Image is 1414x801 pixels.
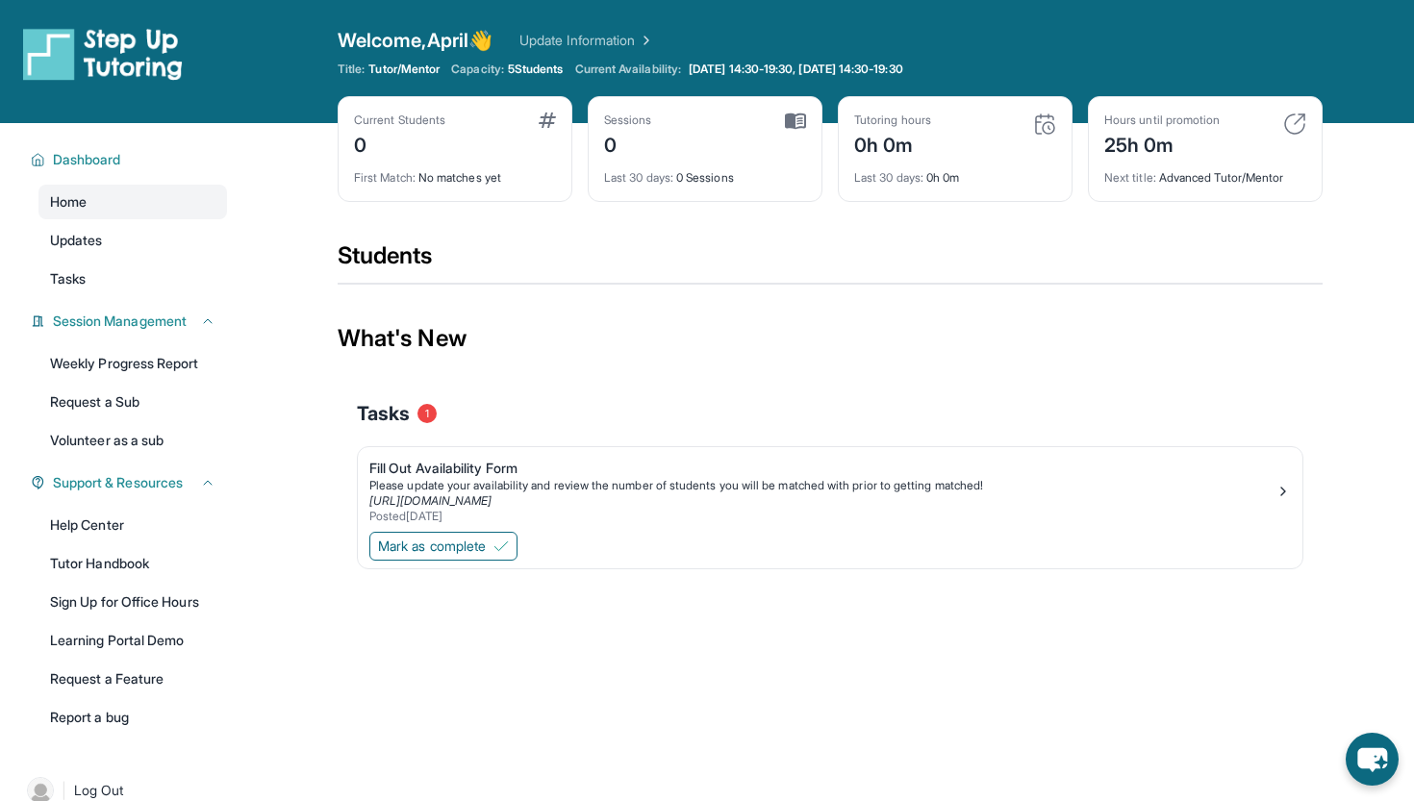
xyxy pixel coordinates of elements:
[417,404,437,423] span: 1
[1346,733,1399,786] button: chat-button
[1104,170,1156,185] span: Next title :
[357,400,410,427] span: Tasks
[604,159,806,186] div: 0 Sessions
[508,62,564,77] span: 5 Students
[689,62,903,77] span: [DATE] 14:30-19:30, [DATE] 14:30-19:30
[854,113,931,128] div: Tutoring hours
[368,62,440,77] span: Tutor/Mentor
[38,623,227,658] a: Learning Portal Demo
[369,493,492,508] a: [URL][DOMAIN_NAME]
[354,170,416,185] span: First Match :
[50,192,87,212] span: Home
[38,262,227,296] a: Tasks
[38,346,227,381] a: Weekly Progress Report
[575,62,681,77] span: Current Availability:
[854,128,931,159] div: 0h 0m
[604,113,652,128] div: Sessions
[23,27,183,81] img: logo
[45,150,215,169] button: Dashboard
[539,113,556,128] img: card
[369,532,518,561] button: Mark as complete
[50,231,103,250] span: Updates
[38,546,227,581] a: Tutor Handbook
[338,240,1323,283] div: Students
[685,62,907,77] a: [DATE] 14:30-19:30, [DATE] 14:30-19:30
[38,585,227,619] a: Sign Up for Office Hours
[338,27,492,54] span: Welcome, April 👋
[1104,159,1306,186] div: Advanced Tutor/Mentor
[1104,113,1220,128] div: Hours until promotion
[604,128,652,159] div: 0
[519,31,654,50] a: Update Information
[1104,128,1220,159] div: 25h 0m
[854,170,923,185] span: Last 30 days :
[493,538,509,554] img: Mark as complete
[378,537,486,556] span: Mark as complete
[38,508,227,542] a: Help Center
[74,781,124,800] span: Log Out
[38,185,227,219] a: Home
[604,170,673,185] span: Last 30 days :
[369,459,1275,478] div: Fill Out Availability Form
[369,509,1275,524] div: Posted [DATE]
[38,223,227,258] a: Updates
[38,423,227,458] a: Volunteer as a sub
[354,159,556,186] div: No matches yet
[338,62,365,77] span: Title:
[635,31,654,50] img: Chevron Right
[1283,113,1306,136] img: card
[354,113,445,128] div: Current Students
[1033,113,1056,136] img: card
[45,312,215,331] button: Session Management
[53,473,183,492] span: Support & Resources
[369,478,1275,493] div: Please update your availability and review the number of students you will be matched with prior ...
[38,700,227,735] a: Report a bug
[354,128,445,159] div: 0
[338,296,1323,381] div: What's New
[785,113,806,130] img: card
[854,159,1056,186] div: 0h 0m
[451,62,504,77] span: Capacity:
[53,150,121,169] span: Dashboard
[45,473,215,492] button: Support & Resources
[53,312,187,331] span: Session Management
[358,447,1302,528] a: Fill Out Availability FormPlease update your availability and review the number of students you w...
[38,662,227,696] a: Request a Feature
[38,385,227,419] a: Request a Sub
[50,269,86,288] span: Tasks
